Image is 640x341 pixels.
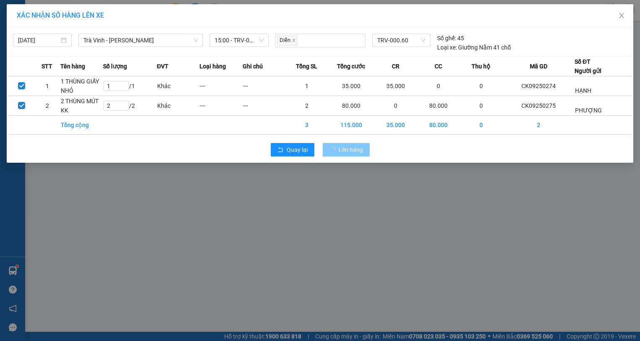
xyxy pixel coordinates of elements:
td: / 1 [103,76,157,96]
span: TRV-000.60 [377,34,425,47]
span: loading [329,147,339,153]
span: PHƯỢNG [575,107,602,114]
div: Số ĐT Người gửi [575,57,601,75]
span: NHỰT [45,45,64,53]
td: 80.000 [417,96,460,116]
td: 80.000 [417,116,460,135]
span: Loại xe: [437,43,457,52]
td: 0 [460,116,503,135]
span: CC [435,62,442,71]
td: 35.000 [374,116,417,135]
td: 1 [34,76,60,96]
td: 80.000 [328,96,374,116]
td: 1 THÙNG GIẤY NHỎ [60,76,103,96]
span: PHƯỢNG [52,16,83,24]
td: 0 [417,76,460,96]
td: / 2 [103,96,157,116]
span: Trà Vinh - Hồ Chí Minh [83,34,198,47]
td: --- [200,76,242,96]
td: --- [243,96,285,116]
td: 2 THÙNG MÚT KK [60,96,103,116]
td: 115.000 [328,116,374,135]
span: HẠNH [575,87,591,94]
span: Lên hàng [339,145,363,154]
td: Khác [157,76,200,96]
span: Tổng SL [296,62,317,71]
p: GỬI: [3,16,122,24]
span: Ghi chú [243,62,263,71]
span: XÁC NHẬN SỐ HÀNG LÊN XE [17,11,104,19]
span: 15:00 - TRV-000.60 [215,34,263,47]
td: 0 [374,96,417,116]
td: 0 [460,96,503,116]
span: VP [PERSON_NAME] ([GEOGRAPHIC_DATA]) [3,28,84,44]
span: GIAO: [3,55,20,62]
p: NHẬN: [3,28,122,44]
button: Lên hàng [323,143,370,156]
span: Quay lại [287,145,308,154]
td: 1 [285,76,328,96]
span: Diễn [277,36,297,45]
input: 14/09/2025 [18,36,59,45]
td: 3 [285,116,328,135]
span: CR [392,62,399,71]
span: Số ghế: [437,34,456,43]
span: ĐVT [157,62,168,71]
td: 2 [34,96,60,116]
span: Loại hàng [200,62,226,71]
td: 2 [285,96,328,116]
span: VP Cầu Kè - [17,16,83,24]
span: Tổng cước [337,62,365,71]
span: rollback [277,147,283,154]
span: Thu hộ [472,62,490,71]
td: 35.000 [374,76,417,96]
td: 35.000 [328,76,374,96]
td: --- [243,76,285,96]
span: down [193,38,198,43]
strong: BIÊN NHẬN GỬI HÀNG [28,5,97,13]
div: 45 [437,34,464,43]
td: CK09250275 [503,96,575,116]
span: Mã GD [530,62,547,71]
span: STT [41,62,52,71]
td: Khác [157,96,200,116]
span: Số lượng [103,62,127,71]
button: Close [610,4,633,28]
span: close [618,12,625,19]
td: CK09250274 [503,76,575,96]
span: close [292,38,296,42]
td: Tổng cộng [60,116,103,135]
span: 0906930508 - [3,45,64,53]
td: --- [200,96,242,116]
button: rollbackQuay lại [271,143,314,156]
span: Tên hàng [60,62,85,71]
div: Giường Nằm 41 chỗ [437,43,511,52]
td: 2 [503,116,575,135]
td: 0 [460,76,503,96]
